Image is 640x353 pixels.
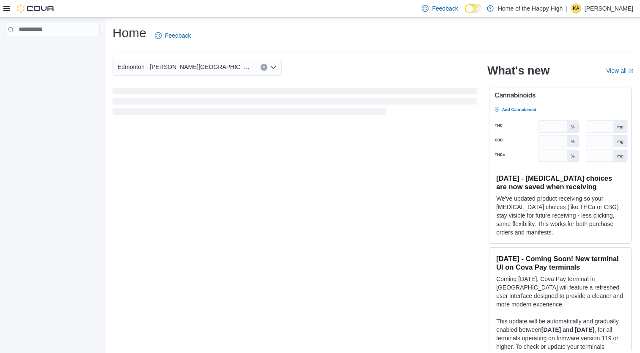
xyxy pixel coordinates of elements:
[165,31,191,40] span: Feedback
[566,3,568,14] p: |
[541,326,594,333] strong: [DATE] and [DATE]
[151,27,194,44] a: Feedback
[571,3,581,14] div: Kaelyn Anderson
[496,275,624,309] p: Coming [DATE], Cova Pay terminal in [GEOGRAPHIC_DATA] will feature a refreshed user interface des...
[628,69,633,74] svg: External link
[496,254,624,271] h3: [DATE] - Coming Soon! New terminal UI on Cova Pay terminals
[261,64,267,71] button: Clear input
[118,62,252,72] span: Edmonton - [PERSON_NAME][GEOGRAPHIC_DATA] - Pop's Cannabis
[113,25,146,41] h1: Home
[17,4,55,13] img: Cova
[465,4,483,13] input: Dark Mode
[606,67,633,74] a: View allExternal link
[573,3,580,14] span: KA
[496,174,624,191] h3: [DATE] - [MEDICAL_DATA] choices are now saved when receiving
[113,89,477,116] span: Loading
[432,4,458,13] span: Feedback
[270,64,277,71] button: Open list of options
[585,3,633,14] p: [PERSON_NAME]
[487,64,549,77] h2: What's new
[496,194,624,237] p: We've updated product receiving so your [MEDICAL_DATA] choices (like THCa or CBG) stay visible fo...
[498,3,563,14] p: Home of the Happy High
[5,38,100,58] nav: Complex example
